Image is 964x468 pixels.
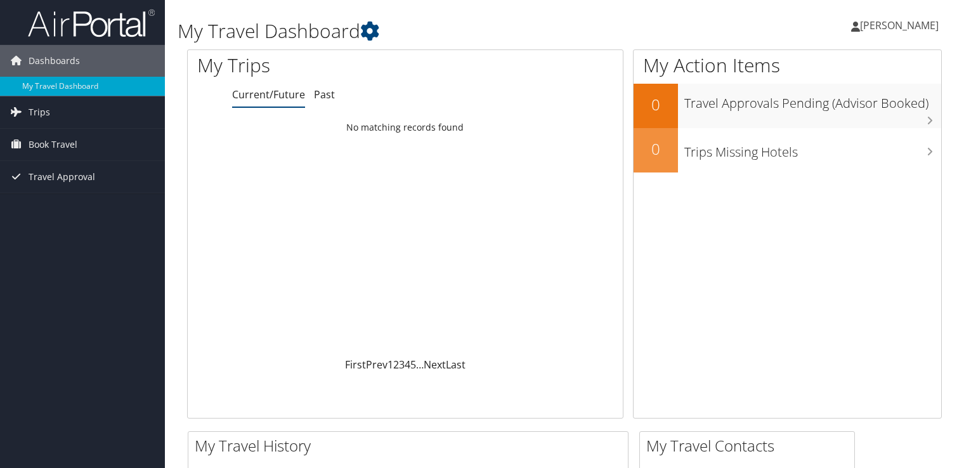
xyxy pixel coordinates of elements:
a: First [345,358,366,372]
span: Dashboards [29,45,80,77]
a: 3 [399,358,405,372]
span: Book Travel [29,129,77,160]
span: … [416,358,424,372]
a: 5 [410,358,416,372]
span: Trips [29,96,50,128]
h2: 0 [634,138,678,160]
a: Past [314,88,335,101]
a: Last [446,358,466,372]
td: No matching records found [188,116,623,139]
a: Prev [366,358,388,372]
a: 0Travel Approvals Pending (Advisor Booked) [634,84,941,128]
h1: My Action Items [634,52,941,79]
a: 4 [405,358,410,372]
h1: My Trips [197,52,432,79]
h3: Trips Missing Hotels [684,137,941,161]
h1: My Travel Dashboard [178,18,693,44]
h2: My Travel Contacts [646,435,854,457]
span: Travel Approval [29,161,95,193]
h3: Travel Approvals Pending (Advisor Booked) [684,88,941,112]
span: [PERSON_NAME] [860,18,939,32]
img: airportal-logo.png [28,8,155,38]
a: Next [424,358,446,372]
a: 0Trips Missing Hotels [634,128,941,172]
a: [PERSON_NAME] [851,6,951,44]
a: Current/Future [232,88,305,101]
a: 1 [388,358,393,372]
a: 2 [393,358,399,372]
h2: 0 [634,94,678,115]
h2: My Travel History [195,435,628,457]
